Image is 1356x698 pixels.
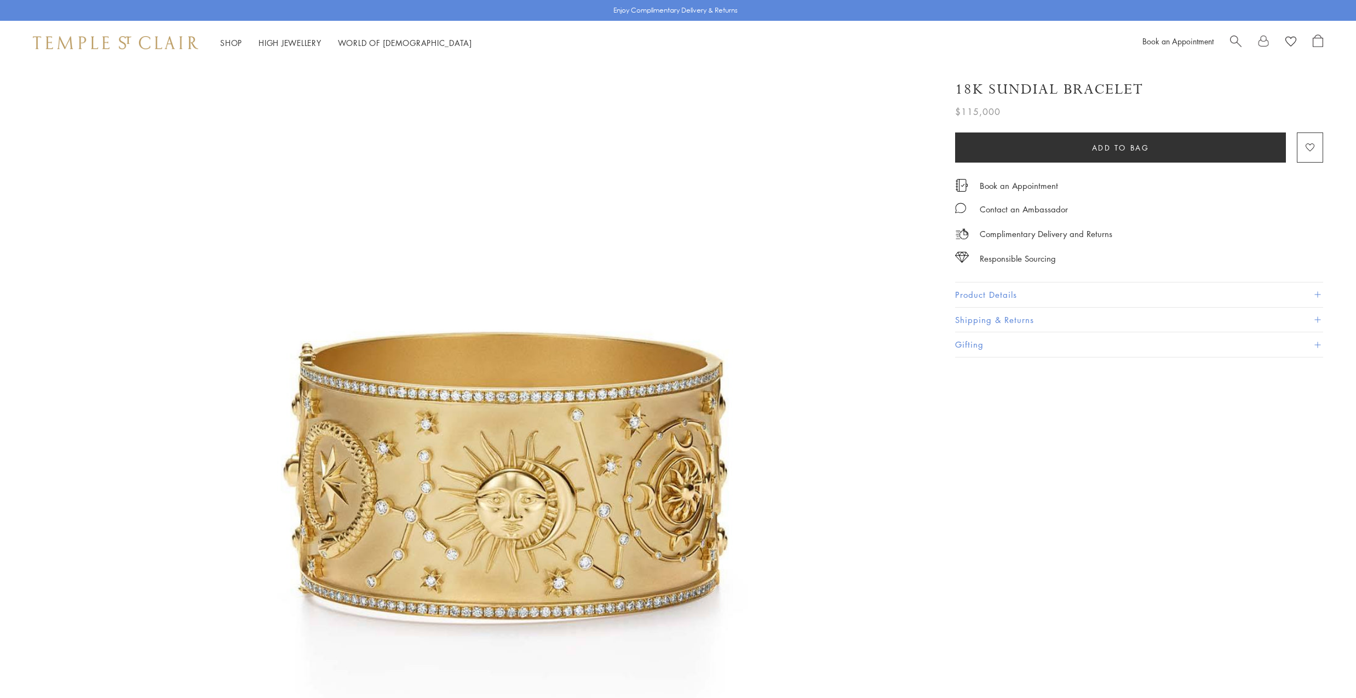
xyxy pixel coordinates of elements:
a: High JewelleryHigh Jewellery [258,37,321,48]
p: Enjoy Complimentary Delivery & Returns [613,5,738,16]
div: Responsible Sourcing [980,252,1056,266]
iframe: Gorgias live chat messenger [1301,647,1345,687]
a: Search [1230,34,1242,51]
button: Gifting [955,332,1323,357]
img: icon_delivery.svg [955,227,969,241]
button: Add to bag [955,132,1286,163]
img: MessageIcon-01_2.svg [955,203,966,214]
a: Book an Appointment [1142,36,1214,47]
div: Contact an Ambassador [980,203,1068,216]
h1: 18K Sundial Bracelet [955,80,1144,99]
img: icon_appointment.svg [955,179,968,192]
a: ShopShop [220,37,242,48]
nav: Main navigation [220,36,472,50]
p: Complimentary Delivery and Returns [980,227,1112,241]
button: Product Details [955,282,1323,307]
a: World of [DEMOGRAPHIC_DATA]World of [DEMOGRAPHIC_DATA] [338,37,472,48]
a: View Wishlist [1285,34,1296,51]
a: Book an Appointment [980,180,1058,192]
span: Add to bag [1092,142,1150,154]
button: Shipping & Returns [955,308,1323,332]
img: icon_sourcing.svg [955,252,969,263]
span: $115,000 [955,105,1001,119]
img: Temple St. Clair [33,36,198,49]
a: Open Shopping Bag [1313,34,1323,51]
